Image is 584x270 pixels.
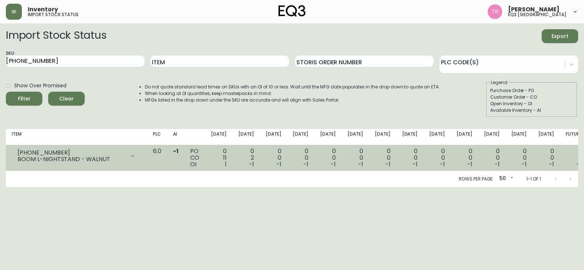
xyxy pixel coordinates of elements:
th: [DATE] [533,129,560,145]
span: Inventory [28,7,58,12]
th: PLC [147,129,167,145]
span: -1 [385,160,391,168]
div: 0 0 [538,148,554,168]
th: AI [167,129,184,145]
div: Purchase Order - PO [490,87,573,94]
div: BOOM L-NIGHTSTAND - WALNUT [18,156,125,163]
legend: Legend [490,79,508,86]
th: [DATE] [314,129,342,145]
th: [DATE] [423,129,451,145]
th: [DATE] [369,129,396,145]
th: [DATE] [287,129,314,145]
div: 0 0 [402,148,418,168]
div: 50 [496,173,515,185]
span: -1 [467,160,472,168]
th: [DATE] [233,129,260,145]
span: OI [190,160,196,168]
span: -1 [440,160,445,168]
li: When looking at OI quantities, keep masterpacks in mind. [145,90,440,97]
li: Do not quote standard lead times on SKUs with an OI of 10 or less. Wait until the MFG date popula... [145,84,440,90]
h5: import stock status [28,12,78,17]
div: 0 0 [320,148,336,168]
div: 0 11 [211,148,227,168]
span: 1 [225,160,227,168]
div: PO CO [190,148,199,168]
span: -1 [173,147,178,155]
th: [DATE] [260,129,287,145]
span: Show Over Promised [14,82,66,90]
img: logo [278,5,306,17]
div: 0 0 [266,148,281,168]
div: 0 0 [566,148,581,168]
div: [PHONE_NUMBER]BOOM L-NIGHTSTAND - WALNUT [12,148,141,164]
div: 0 0 [511,148,527,168]
th: Item [6,129,147,145]
div: Open Inventory - OI [490,100,573,107]
th: [DATE] [396,129,424,145]
span: [PERSON_NAME] [508,7,560,12]
span: Export [547,32,572,41]
img: 214b9049a7c64896e5c13e8f38ff7a87 [488,4,502,19]
div: 0 2 [238,148,254,168]
button: Export [542,29,578,43]
th: [DATE] [342,129,369,145]
div: Available Inventory - AI [490,107,573,114]
button: Filter [6,92,42,106]
th: [DATE] [205,129,233,145]
li: MFGs listed in the drop down under the SKU are accurate and will align with Sales Portal. [145,97,440,103]
td: 6.0 [147,145,167,171]
span: -1 [576,160,581,168]
th: [DATE] [451,129,478,145]
div: 0 0 [375,148,391,168]
span: -1 [303,160,308,168]
h5: eq3 [GEOGRAPHIC_DATA] [508,12,566,17]
h2: Import Stock Status [6,29,106,43]
span: -1 [549,160,554,168]
div: Customer Order - CO [490,94,573,100]
span: -1 [522,160,527,168]
span: -1 [495,160,500,168]
p: Rows per page: [459,176,493,182]
span: -1 [276,160,281,168]
p: 1-1 of 1 [526,176,541,182]
span: -1 [412,160,418,168]
th: [DATE] [506,129,533,145]
th: [DATE] [478,129,506,145]
div: 0 0 [484,148,500,168]
div: 0 0 [347,148,363,168]
span: -1 [249,160,254,168]
div: 0 0 [429,148,445,168]
span: -1 [358,160,363,168]
div: 0 0 [293,148,308,168]
span: Clear [54,94,79,103]
button: Clear [48,92,85,106]
div: 0 0 [457,148,472,168]
div: [PHONE_NUMBER] [18,149,125,156]
span: -1 [331,160,336,168]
